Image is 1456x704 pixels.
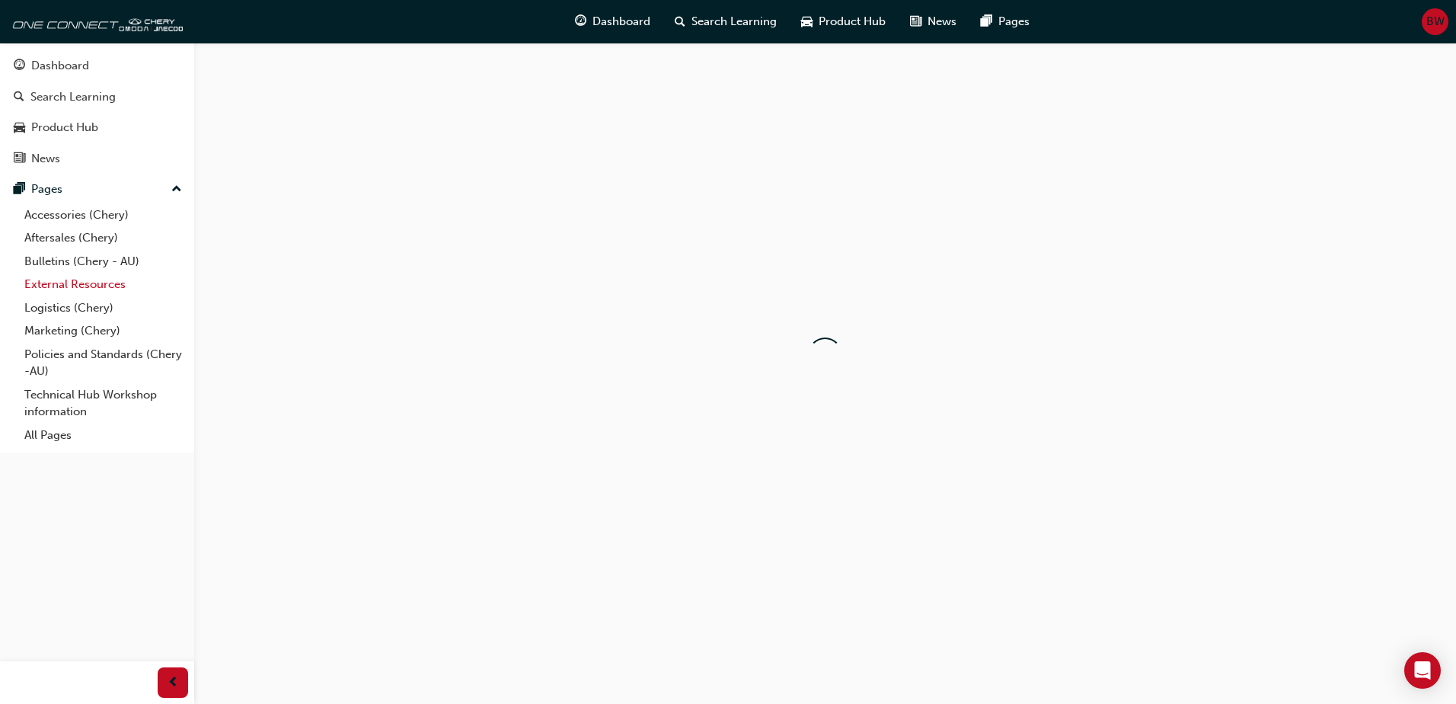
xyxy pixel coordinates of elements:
[18,319,188,343] a: Marketing (Chery)
[18,383,188,424] a: Technical Hub Workshop information
[6,114,188,142] a: Product Hub
[998,13,1030,30] span: Pages
[18,203,188,227] a: Accessories (Chery)
[30,88,116,106] div: Search Learning
[789,6,898,37] a: car-iconProduct Hub
[14,121,25,135] span: car-icon
[31,119,98,136] div: Product Hub
[18,226,188,250] a: Aftersales (Chery)
[18,343,188,383] a: Policies and Standards (Chery -AU)
[14,59,25,73] span: guage-icon
[592,13,650,30] span: Dashboard
[14,183,25,197] span: pages-icon
[981,12,992,31] span: pages-icon
[1422,8,1448,35] button: BW
[18,273,188,296] a: External Resources
[6,175,188,203] button: Pages
[1404,652,1441,689] div: Open Intercom Messenger
[691,13,777,30] span: Search Learning
[969,6,1042,37] a: pages-iconPages
[6,83,188,111] a: Search Learning
[14,91,24,104] span: search-icon
[663,6,789,37] a: search-iconSearch Learning
[675,12,685,31] span: search-icon
[14,152,25,166] span: news-icon
[1426,13,1445,30] span: BW
[910,12,921,31] span: news-icon
[18,250,188,274] a: Bulletins (Chery - AU)
[31,181,62,198] div: Pages
[819,13,886,30] span: Product Hub
[6,145,188,173] a: News
[6,52,188,80] a: Dashboard
[18,424,188,447] a: All Pages
[928,13,956,30] span: News
[563,6,663,37] a: guage-iconDashboard
[801,12,813,31] span: car-icon
[575,12,586,31] span: guage-icon
[8,6,183,37] img: oneconnect
[31,57,89,75] div: Dashboard
[171,180,182,200] span: up-icon
[898,6,969,37] a: news-iconNews
[31,150,60,168] div: News
[6,49,188,175] button: DashboardSearch LearningProduct HubNews
[18,296,188,320] a: Logistics (Chery)
[168,674,179,693] span: prev-icon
